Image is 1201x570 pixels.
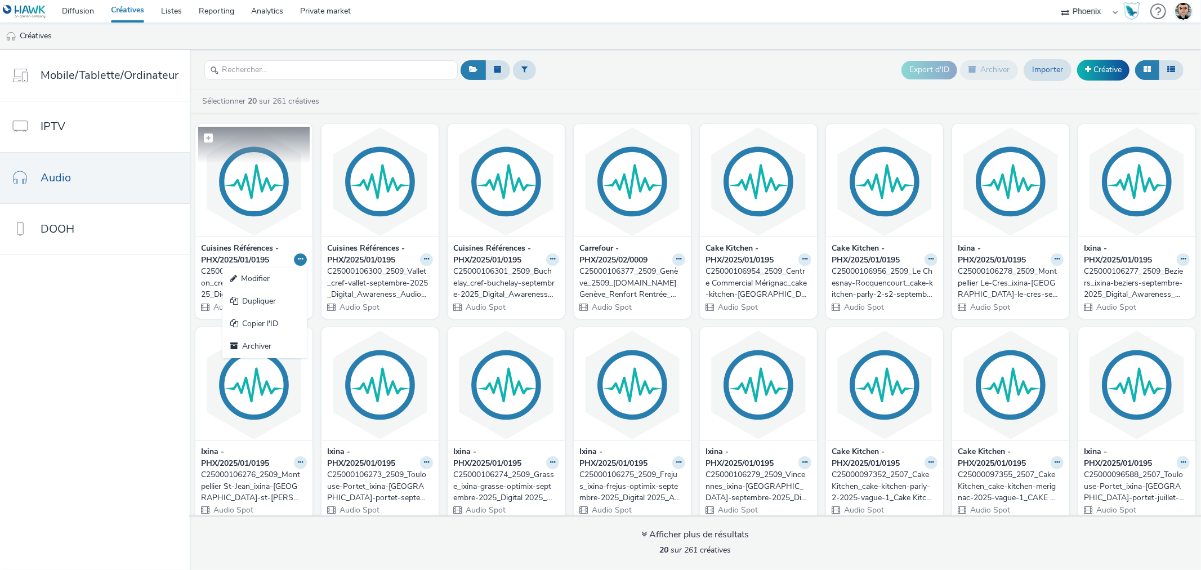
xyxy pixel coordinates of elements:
[1024,59,1071,81] a: Importer
[843,302,884,313] span: Audio Spot
[958,266,1059,300] div: C25000106278_2509_Montpellier Le-Cres_ixina-[GEOGRAPHIC_DATA]-le-cres-septembre-2025_Digital _Awa...
[222,336,307,358] a: Archiver
[969,505,1010,515] span: Audio Spot
[327,243,417,266] strong: Cuisines Références - PHX/2025/01/0195
[958,266,1064,300] a: C25000106278_2509_Montpellier Le-Cres_ixina-[GEOGRAPHIC_DATA]-le-cres-septembre-2025_Digital _Awa...
[324,330,436,440] img: C25000106273_2509_Toulouse-Portet_ixina-toulouse-portet-septembre-2025_Digital_Awareness_Audio_Ph...
[248,96,257,106] strong: 20
[579,266,685,300] a: C25000106377_2509_Genève_2509_[DOMAIN_NAME] Genève_Renfort Rentrée_Audio Digital__Awareness_Audio...
[1084,469,1190,504] a: C25000096588_2507_Toulouse-Portet_ixina-[GEOGRAPHIC_DATA]-portet-juillet-2025_Digital_Awareness_A...
[579,446,669,469] strong: Ixina - PHX/2025/01/0195
[465,505,506,515] span: Audio Spot
[1123,2,1140,20] img: Hawk Academy
[6,31,17,42] img: audio
[579,266,681,300] div: C25000106377_2509_Genève_2509_[DOMAIN_NAME] Genève_Renfort Rentrée_Audio Digital__Awareness_Audio...
[338,302,380,313] span: Audio Spot
[660,545,731,555] span: sur 261 créatives
[450,127,562,237] img: C25000106301_2509_Buchelay_cref-buchelay-septembre-2025_Digital_Awareness_Audio_Phoenix_Phoenix_M...
[204,60,458,80] input: Rechercher...
[577,330,688,440] img: C25000106275_2509_Frejus_ixina-frejus-optimix-septembre-2025_Digital 2025_Awareness_Audio_Phoenix...
[1081,127,1193,237] img: C25000106277_2509_Beziers_ixina-beziers-septembre-2025_Digital_Awareness_Audio_Phoenix_Phoenix_Mu...
[3,5,46,19] img: undefined Logo
[706,469,811,504] a: C25000106279_2509_Vincennes_ixina-[GEOGRAPHIC_DATA]-septembre-2025_Digital_Awareness_Audio_Phoeni...
[717,505,758,515] span: Audio Spot
[453,266,555,300] div: C25000106301_2509_Buchelay_cref-buchelay-septembre-2025_Digital_Awareness_Audio_Phoenix_Phoenix_M...
[706,266,811,300] a: C25000106954_2509_Centre Commercial Mérignac_cake-kitchen-[GEOGRAPHIC_DATA]-[GEOGRAPHIC_DATA]-s2-...
[706,266,807,300] div: C25000106954_2509_Centre Commercial Mérignac_cake-kitchen-[GEOGRAPHIC_DATA]-[GEOGRAPHIC_DATA]-s2-...
[41,118,65,135] span: IPTV
[901,61,957,79] button: Export d'ID
[832,266,933,300] div: C25000106956_2509_Le Chesnay-Rocquencourt_cake-kitchen-parly-2-s2-septembre-2025_CAKE KITCHEN - P...
[832,243,922,266] strong: Cake Kitchen - PHX/2025/01/0195
[1084,243,1174,266] strong: Ixina - PHX/2025/01/0195
[222,313,307,335] a: Copier l'ID
[955,127,1066,237] img: C25000106278_2509_Montpellier Le-Cres_ixina-montpellier-le-cres-septembre-2025_Digital _Awareness...
[703,127,814,237] img: C25000106954_2509_Centre Commercial Mérignac_cake-kitchen-bordeaux-merignac-s2-2025-septembre_Bor...
[41,170,71,186] span: Audio
[201,446,291,469] strong: Ixina - PHX/2025/01/0195
[1084,446,1174,469] strong: Ixina - PHX/2025/01/0195
[955,330,1066,440] img: C25000097355_2507_Cake Kitchen_cake-kitchen-merignac-2025-vague-1_CAKE KITCHEN MERIGNAC 2025 VAGU...
[1077,60,1129,80] a: Créative
[1095,505,1136,515] span: Audio Spot
[327,266,428,300] div: C25000106300_2509_Vallet_cref-vallet-septembre-2025_Digital_Awareness_Audio_Phoenix_Phoenix_Multi...
[958,446,1048,469] strong: Cake Kitchen - PHX/2025/01/0195
[579,243,669,266] strong: Carrefour - PHX/2025/02/0009
[327,266,433,300] a: C25000106300_2509_Vallet_cref-vallet-septembre-2025_Digital_Awareness_Audio_Phoenix_Phoenix_Multi...
[829,330,940,440] img: C25000097352_2507_Cake Kitchen_cake-kitchen-parly-2-2025-vague-1_Cake Kitchen - Parly 2 - Notorié...
[41,67,178,83] span: Mobile/Tablette/Ordinateur
[212,505,253,515] span: Audio Spot
[969,302,1010,313] span: Audio Spot
[706,243,796,266] strong: Cake Kitchen - PHX/2025/01/0195
[832,446,922,469] strong: Cake Kitchen - PHX/2025/01/0195
[453,446,543,469] strong: Ixina - PHX/2025/01/0195
[1175,3,1192,20] img: Thibaut CAVET
[222,268,307,290] a: Modifier
[579,469,681,504] div: C25000106275_2509_Frejus_ixina-frejus-optimix-septembre-2025_Digital 2025_Awareness_Audio_Phoenix...
[958,243,1048,266] strong: Ixina - PHX/2025/01/0195
[198,330,310,440] img: C25000106276_2509_Montpellier St-Jean_ixina-montpellier-st-jean-septembre-2025_Digital_Awareness_...
[1084,469,1185,504] div: C25000096588_2507_Toulouse-Portet_ixina-[GEOGRAPHIC_DATA]-portet-juillet-2025_Digital_Awareness_A...
[1123,2,1145,20] a: Hawk Academy
[222,290,307,313] a: Dupliquer
[201,469,302,504] div: C25000106276_2509_Montpellier St-Jean_ixina-[GEOGRAPHIC_DATA]-st-[PERSON_NAME]-septembre-2025_Dig...
[201,266,307,300] a: C25000106302_2509_Nontron_cref-renfort-nontron-2025_Digital + Audio + SMS Septembre_Awareness_Aud...
[1159,60,1184,79] button: Liste
[338,505,380,515] span: Audio Spot
[832,469,937,504] a: C25000097352_2507_Cake Kitchen_cake-kitchen-parly-2-2025-vague-1_Cake Kitchen - Parly 2 - Notorié...
[453,469,559,504] a: C25000106274_2509_Grasse_ixina-grasse-optimix-septembre-2025_Digital 2025_Awareness_Audio_Phoenix...
[717,302,758,313] span: Audio Spot
[324,127,436,237] img: C25000106300_2509_Vallet_cref-vallet-septembre-2025_Digital_Awareness_Audio_Phoenix_Phoenix_Multi...
[450,330,562,440] img: C25000106274_2509_Grasse_ixina-grasse-optimix-septembre-2025_Digital 2025_Awareness_Audio_Phoenix...
[706,446,796,469] strong: Ixina - PHX/2025/01/0195
[41,221,74,237] span: DOOH
[453,266,559,300] a: C25000106301_2509_Buchelay_cref-buchelay-septembre-2025_Digital_Awareness_Audio_Phoenix_Phoenix_M...
[960,60,1018,79] button: Archiver
[327,446,417,469] strong: Ixina - PHX/2025/01/0195
[706,469,807,504] div: C25000106279_2509_Vincennes_ixina-[GEOGRAPHIC_DATA]-septembre-2025_Digital_Awareness_Audio_Phoeni...
[1084,266,1190,300] a: C25000106277_2509_Beziers_ixina-beziers-septembre-2025_Digital_Awareness_Audio_Phoenix_Phoenix_Mu...
[577,127,688,237] img: C25000106377_2509_Genève_2509_So.bio Genève_Renfort Rentrée_Audio Digital__Awareness_Audio_Phoeni...
[591,505,632,515] span: Audio Spot
[660,545,669,555] strong: 20
[579,469,685,504] a: C25000106275_2509_Frejus_ixina-frejus-optimix-septembre-2025_Digital 2025_Awareness_Audio_Phoenix...
[465,302,506,313] span: Audio Spot
[453,469,555,504] div: C25000106274_2509_Grasse_ixina-grasse-optimix-septembre-2025_Digital 2025_Awareness_Audio_Phoenix...
[829,127,940,237] img: C25000106956_2509_Le Chesnay-Rocquencourt_cake-kitchen-parly-2-s2-septembre-2025_CAKE KITCHEN - P...
[832,266,937,300] a: C25000106956_2509_Le Chesnay-Rocquencourt_cake-kitchen-parly-2-s2-septembre-2025_CAKE KITCHEN - P...
[642,528,749,541] div: Afficher plus de résultats
[1081,330,1193,440] img: C25000096588_2507_Toulouse-Portet_ixina-toulouse-portet-juillet-2025_Digital_Awareness_Audio_Phoe...
[198,127,310,237] img: C25000106302_2509_Nontron_cref-renfort-nontron-2025_Digital + Audio + SMS Septembre_Awareness_Aud...
[958,469,1059,504] div: C25000097355_2507_Cake Kitchen_cake-kitchen-merignac-2025-vague-1_CAKE KITCHEN MERIGNAC 2025 VAGU...
[958,469,1064,504] a: C25000097355_2507_Cake Kitchen_cake-kitchen-merignac-2025-vague-1_CAKE KITCHEN MERIGNAC 2025 VAGU...
[201,96,324,106] a: Sélectionner sur 261 créatives
[212,302,253,313] span: Audio Spot
[1095,302,1136,313] span: Audio Spot
[1084,266,1185,300] div: C25000106277_2509_Beziers_ixina-beziers-septembre-2025_Digital_Awareness_Audio_Phoenix_Phoenix_Mu...
[703,330,814,440] img: C25000106279_2509_Vincennes_ixina-vincennes-septembre-2025_Digital_Awareness_Audio_Phoenix_Phoeni...
[201,243,291,266] strong: Cuisines Références - PHX/2025/01/0195
[327,469,433,504] a: C25000106273_2509_Toulouse-Portet_ixina-[GEOGRAPHIC_DATA]-portet-septembre-2025_Digital_Awareness...
[591,302,632,313] span: Audio Spot
[843,505,884,515] span: Audio Spot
